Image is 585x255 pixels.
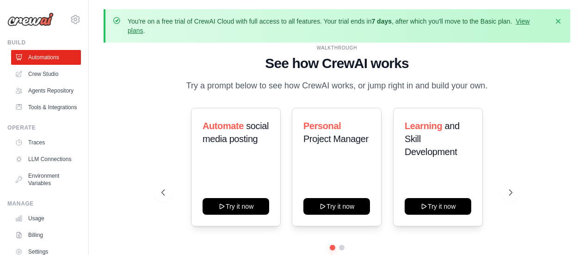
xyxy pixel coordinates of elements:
[405,121,460,157] span: and Skill Development
[11,211,81,226] a: Usage
[7,124,81,131] div: Operate
[405,121,442,131] span: Learning
[161,55,512,72] h1: See how CrewAI works
[11,83,81,98] a: Agents Repository
[11,67,81,81] a: Crew Studio
[11,50,81,65] a: Automations
[303,134,369,144] span: Project Manager
[11,168,81,191] a: Environment Variables
[203,121,244,131] span: Automate
[303,121,341,131] span: Personal
[128,17,548,35] p: You're on a free trial of CrewAI Cloud with full access to all features. Your trial ends in , aft...
[161,44,512,51] div: WALKTHROUGH
[203,198,269,215] button: Try it now
[11,100,81,115] a: Tools & Integrations
[203,121,269,144] span: social media posting
[11,135,81,150] a: Traces
[182,79,493,93] p: Try a prompt below to see how CrewAI works, or jump right in and build your own.
[7,200,81,207] div: Manage
[371,18,392,25] strong: 7 days
[303,198,370,215] button: Try it now
[7,39,81,46] div: Build
[539,211,585,255] iframe: Chat Widget
[11,228,81,243] a: Billing
[405,198,471,215] button: Try it now
[7,12,54,26] img: Logo
[11,152,81,167] a: LLM Connections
